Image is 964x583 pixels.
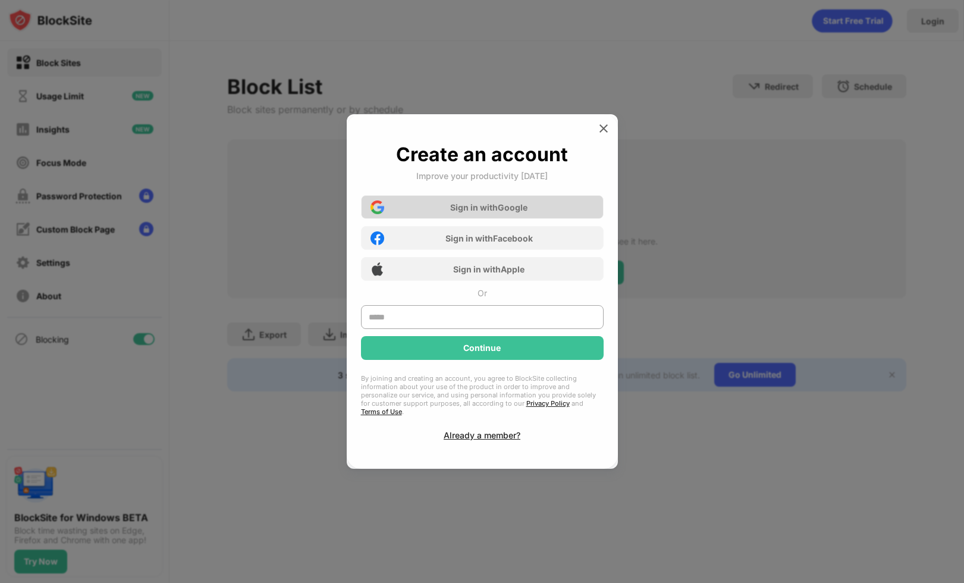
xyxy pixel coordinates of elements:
div: Sign in with Facebook [445,233,533,243]
div: Improve your productivity [DATE] [416,171,548,181]
div: By joining and creating an account, you agree to BlockSite collecting information about your use ... [361,374,604,416]
img: facebook-icon.png [370,231,384,245]
a: Privacy Policy [526,399,570,408]
div: Already a member? [444,430,520,440]
div: Create an account [396,143,568,166]
div: Continue [463,343,501,353]
img: apple-icon.png [370,262,384,276]
img: google-icon.png [370,200,384,214]
a: Terms of Use [361,408,402,416]
div: Or [478,288,487,298]
div: Sign in with Apple [453,264,525,274]
div: Sign in with Google [450,202,527,212]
